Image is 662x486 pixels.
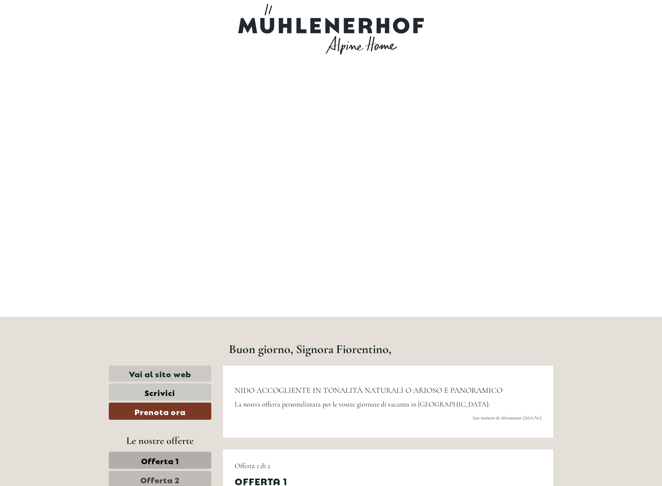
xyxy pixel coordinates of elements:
[109,433,211,448] div: Le nostre offerte
[473,415,542,421] span: Suo numero di riferimento: [ASA-Nr.]
[109,366,211,382] a: Vai al sito web
[141,455,179,466] span: Offerta 1
[235,461,270,470] span: Offerta 1 di 2
[229,342,391,356] h1: Buon giorno, Signora Fiorentino,
[235,386,503,395] span: NIDO ACCOGLIENTE IN TONALITÀ NATURALI O ARIOSO E PANORAMICO
[109,383,211,401] a: Scrivici
[109,403,211,420] a: Prenota ora
[235,400,490,408] span: La nostra offerta personalizzata per le vostre giornate di vacanza in [GEOGRAPHIC_DATA]:
[140,474,180,485] span: Offerta 2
